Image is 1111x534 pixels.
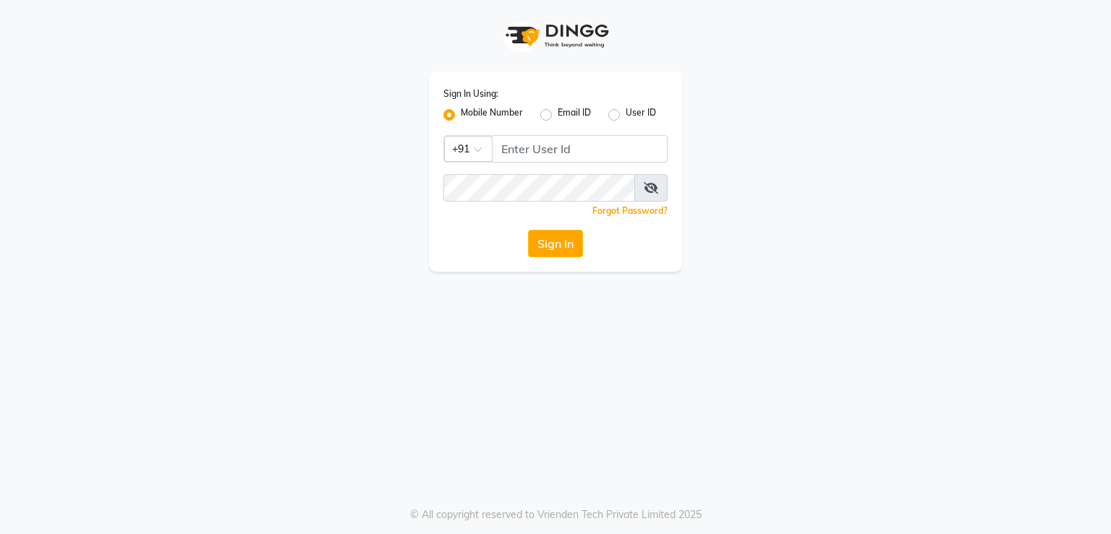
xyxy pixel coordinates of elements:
[461,106,523,124] label: Mobile Number
[498,14,613,57] img: logo1.svg
[626,106,656,124] label: User ID
[443,87,498,100] label: Sign In Using:
[558,106,591,124] label: Email ID
[443,174,635,202] input: Username
[528,230,583,257] button: Sign In
[592,205,668,216] a: Forgot Password?
[492,135,668,163] input: Username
